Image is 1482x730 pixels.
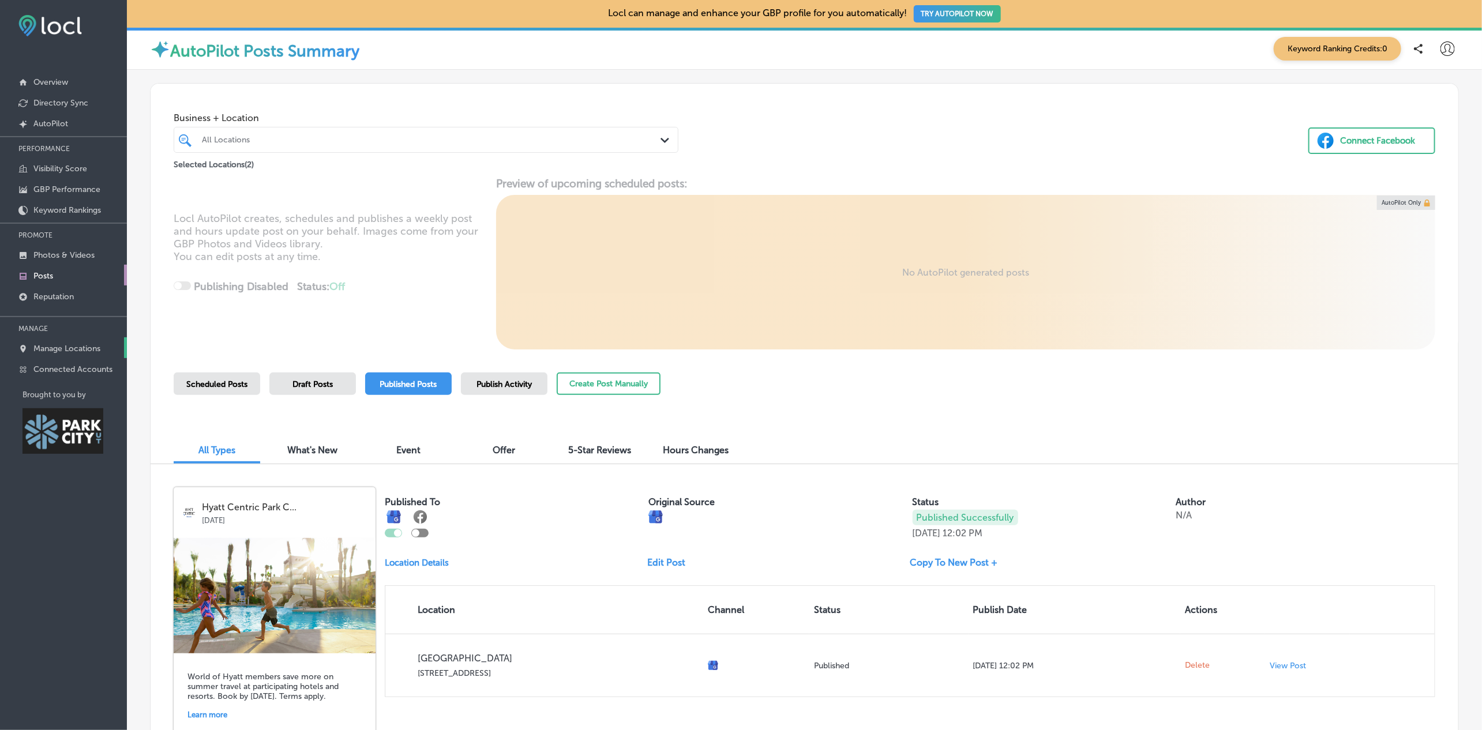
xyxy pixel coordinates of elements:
p: AutoPilot [33,119,68,129]
img: Park City [22,408,103,454]
p: Directory Sync [33,98,88,108]
p: Connected Accounts [33,364,112,374]
img: fda3e92497d09a02dc62c9cd864e3231.png [18,15,82,36]
p: Posts [33,271,53,281]
p: Photos & Videos [33,250,95,260]
p: Reputation [33,292,74,302]
button: TRY AUTOPILOT NOW [914,5,1001,22]
p: Keyword Rankings [33,205,101,215]
p: GBP Performance [33,185,100,194]
p: Visibility Score [33,164,87,174]
p: Overview [33,77,68,87]
p: Manage Locations [33,344,100,353]
p: Brought to you by [22,390,127,399]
